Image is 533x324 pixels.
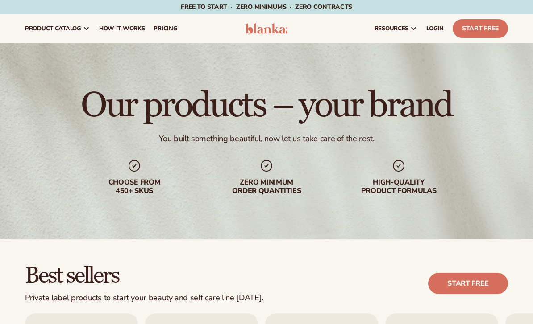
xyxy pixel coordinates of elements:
[159,134,375,144] div: You built something beautiful, now let us take care of the rest.
[77,178,192,195] div: Choose from 450+ Skus
[25,25,81,32] span: product catalog
[95,14,150,43] a: How It Works
[341,178,456,195] div: High-quality product formulas
[209,178,324,195] div: Zero minimum order quantities
[25,293,263,303] div: Private label products to start your beauty and self care line [DATE].
[154,25,177,32] span: pricing
[149,14,182,43] a: pricing
[426,25,444,32] span: LOGIN
[99,25,145,32] span: How It Works
[370,14,422,43] a: resources
[428,273,508,294] a: Start free
[453,19,508,38] a: Start Free
[246,23,287,34] img: logo
[422,14,448,43] a: LOGIN
[25,264,263,288] h2: Best sellers
[81,87,452,123] h1: Our products – your brand
[375,25,408,32] span: resources
[21,14,95,43] a: product catalog
[181,3,352,11] span: Free to start · ZERO minimums · ZERO contracts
